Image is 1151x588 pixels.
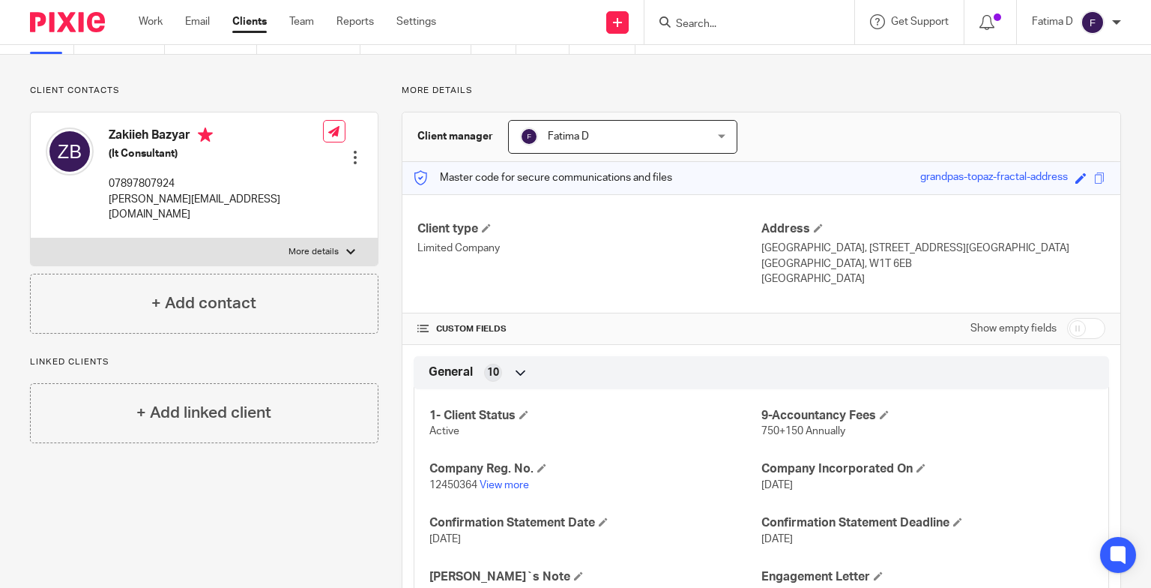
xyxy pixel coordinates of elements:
label: Show empty fields [970,321,1057,336]
span: General [429,364,473,380]
a: Clients [232,14,267,29]
h3: Client manager [417,129,493,144]
h4: [PERSON_NAME]`s Note [429,569,761,585]
p: [GEOGRAPHIC_DATA], W1T 6EB [761,256,1105,271]
p: Limited Company [417,241,761,256]
a: Settings [396,14,436,29]
p: Master code for secure communications and files [414,170,672,185]
span: [DATE] [761,534,793,544]
img: svg%3E [1081,10,1105,34]
h5: (It Consultant) [109,146,323,161]
a: Work [139,14,163,29]
img: svg%3E [520,127,538,145]
a: View more [480,480,529,490]
p: 07897807924 [109,176,323,191]
p: Client contacts [30,85,378,97]
p: Fatima D [1032,14,1073,29]
h4: Company Incorporated On [761,461,1093,477]
h4: Confirmation Statement Deadline [761,515,1093,531]
p: More details [402,85,1121,97]
span: Active [429,426,459,436]
h4: 9-Accountancy Fees [761,408,1093,424]
div: grandpas-topaz-fractal-address [920,169,1068,187]
h4: CUSTOM FIELDS [417,323,761,335]
span: [DATE] [429,534,461,544]
p: More details [288,246,339,258]
p: [GEOGRAPHIC_DATA] [761,271,1105,286]
img: svg%3E [46,127,94,175]
i: Primary [198,127,213,142]
a: Reports [336,14,374,29]
a: Team [289,14,314,29]
span: 12450364 [429,480,477,490]
span: 750+150 Annually [761,426,845,436]
a: Email [185,14,210,29]
input: Search [674,18,809,31]
span: [DATE] [761,480,793,490]
h4: Company Reg. No. [429,461,761,477]
h4: Address [761,221,1105,237]
span: 10 [487,365,499,380]
h4: Confirmation Statement Date [429,515,761,531]
span: Fatima D [548,131,589,142]
span: Get Support [891,16,949,27]
h4: Client type [417,221,761,237]
p: [GEOGRAPHIC_DATA], [STREET_ADDRESS][GEOGRAPHIC_DATA] [761,241,1105,256]
h4: + Add contact [151,292,256,315]
h4: Zakiieh Bazyar [109,127,323,146]
img: Pixie [30,12,105,32]
h4: Engagement Letter [761,569,1093,585]
p: Linked clients [30,356,378,368]
h4: 1- Client Status [429,408,761,424]
h4: + Add linked client [136,401,271,424]
p: [PERSON_NAME][EMAIL_ADDRESS][DOMAIN_NAME] [109,192,323,223]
